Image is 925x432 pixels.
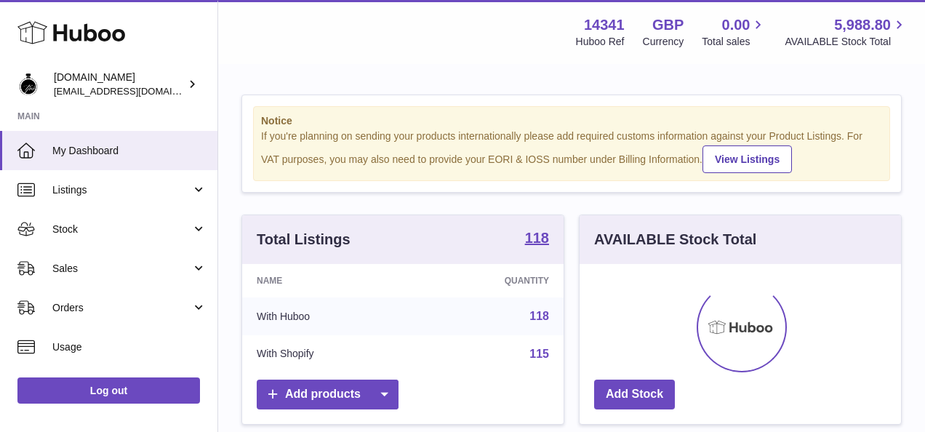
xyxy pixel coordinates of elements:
span: 5,988.80 [834,15,891,35]
div: [DOMAIN_NAME] [54,71,185,98]
a: Log out [17,377,200,404]
a: 115 [529,348,549,360]
a: 118 [525,231,549,248]
span: Orders [52,301,191,315]
h3: Total Listings [257,230,351,249]
span: Usage [52,340,207,354]
span: [EMAIL_ADDRESS][DOMAIN_NAME] [54,85,214,97]
a: 5,988.80 AVAILABLE Stock Total [785,15,908,49]
span: Stock [52,223,191,236]
td: With Shopify [242,335,415,373]
div: Currency [643,35,684,49]
span: AVAILABLE Stock Total [785,35,908,49]
strong: Notice [261,114,882,128]
div: Huboo Ref [576,35,625,49]
th: Name [242,264,415,297]
h3: AVAILABLE Stock Total [594,230,756,249]
span: 0.00 [722,15,750,35]
span: Listings [52,183,191,197]
td: With Huboo [242,297,415,335]
a: Add products [257,380,399,409]
div: If you're planning on sending your products internationally please add required customs informati... [261,129,882,173]
a: 118 [529,310,549,322]
a: 0.00 Total sales [702,15,766,49]
span: Sales [52,262,191,276]
span: My Dashboard [52,144,207,158]
span: Total sales [702,35,766,49]
th: Quantity [415,264,564,297]
strong: 118 [525,231,549,245]
strong: 14341 [584,15,625,35]
img: internalAdmin-14341@internal.huboo.com [17,73,39,95]
a: Add Stock [594,380,675,409]
strong: GBP [652,15,684,35]
a: View Listings [702,145,792,173]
